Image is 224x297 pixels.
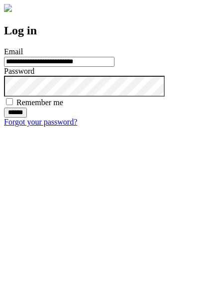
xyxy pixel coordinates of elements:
[4,4,12,12] img: logo-4e3dc11c47720685a147b03b5a06dd966a58ff35d612b21f08c02c0306f2b779.png
[4,24,220,37] h2: Log in
[4,47,23,56] label: Email
[4,67,34,75] label: Password
[4,118,77,126] a: Forgot your password?
[16,98,63,107] label: Remember me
